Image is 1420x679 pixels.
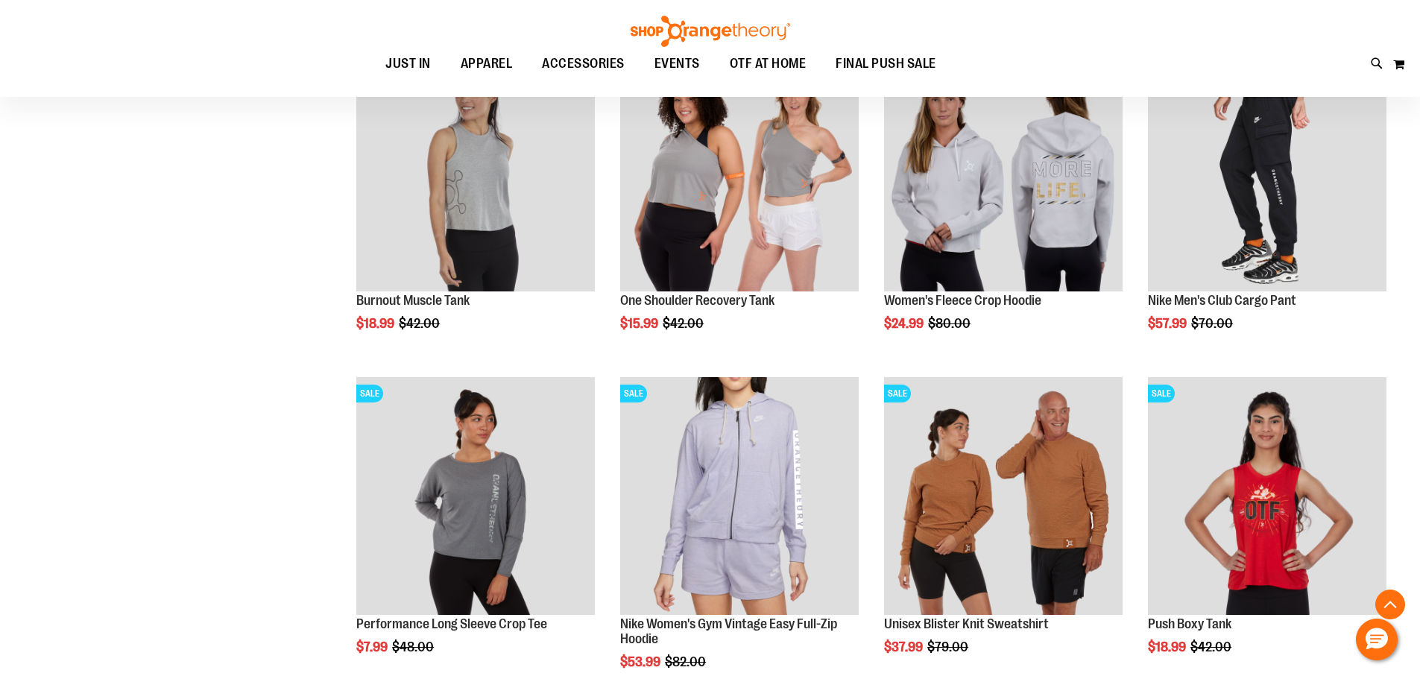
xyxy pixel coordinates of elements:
a: Nike Women's Gym Vintage Easy Full-Zip Hoodie [620,616,837,646]
span: APPAREL [461,47,513,80]
span: $80.00 [928,316,973,331]
span: SALE [1148,385,1175,402]
span: JUST IN [385,47,431,80]
a: Unisex Blister Knit Sweatshirt [884,616,1049,631]
span: $79.00 [927,639,971,654]
img: Product image for Nike Gym Vintage Easy Full Zip Hoodie [620,377,859,616]
a: EVENTS [640,47,715,81]
span: $48.00 [392,639,436,654]
a: Product image for Nike Mens Club Cargo PantSALE [1148,53,1386,294]
span: $24.99 [884,316,926,331]
a: ACCESSORIES [527,47,640,81]
a: Product image for Performance Long Sleeve Crop TeeSALE [356,377,595,618]
span: $70.00 [1191,316,1235,331]
a: JUST IN [370,47,446,81]
span: FINAL PUSH SALE [836,47,936,80]
a: Product image for Unisex Blister Knit SweatshirtSALE [884,377,1123,618]
span: $18.99 [1148,639,1188,654]
span: $42.00 [1190,639,1234,654]
a: Product image for Womens Fleece Crop HoodieSALE [884,53,1123,294]
span: EVENTS [654,47,700,80]
span: SALE [356,385,383,402]
a: APPAREL [446,47,528,81]
a: Push Boxy Tank [1148,616,1231,631]
img: Product image for Unisex Blister Knit Sweatshirt [884,377,1123,616]
button: Back To Top [1375,590,1405,619]
a: Product image for Push Boxy TankSALE [1148,377,1386,618]
span: OTF AT HOME [730,47,807,80]
span: $37.99 [884,639,925,654]
a: Burnout Muscle Tank [356,293,470,308]
img: Shop Orangetheory [628,16,792,47]
img: Main view of One Shoulder Recovery Tank [620,53,859,291]
button: Hello, have a question? Let’s chat. [1356,619,1398,660]
a: Product image for Nike Gym Vintage Easy Full Zip HoodieSALE [620,377,859,618]
a: Product image for Burnout Muscle TankSALE [356,53,595,294]
a: Main view of One Shoulder Recovery TankSALE [620,53,859,294]
span: SALE [884,385,911,402]
img: Product image for Nike Mens Club Cargo Pant [1148,53,1386,291]
div: product [877,45,1130,369]
span: ACCESSORIES [542,47,625,80]
span: SALE [620,385,647,402]
div: product [349,45,602,369]
span: $82.00 [665,654,708,669]
a: Nike Men's Club Cargo Pant [1148,293,1296,308]
img: Product image for Push Boxy Tank [1148,377,1386,616]
a: One Shoulder Recovery Tank [620,293,774,308]
a: FINAL PUSH SALE [821,47,951,80]
span: $53.99 [620,654,663,669]
img: Product image for Performance Long Sleeve Crop Tee [356,377,595,616]
img: Product image for Burnout Muscle Tank [356,53,595,291]
span: $42.00 [399,316,442,331]
img: Product image for Womens Fleece Crop Hoodie [884,53,1123,291]
span: $15.99 [620,316,660,331]
div: product [613,45,866,369]
a: Performance Long Sleeve Crop Tee [356,616,547,631]
a: OTF AT HOME [715,47,821,81]
span: $57.99 [1148,316,1189,331]
span: $7.99 [356,639,390,654]
span: $42.00 [663,316,706,331]
div: product [1140,45,1394,369]
span: $18.99 [356,316,397,331]
a: Women's Fleece Crop Hoodie [884,293,1041,308]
